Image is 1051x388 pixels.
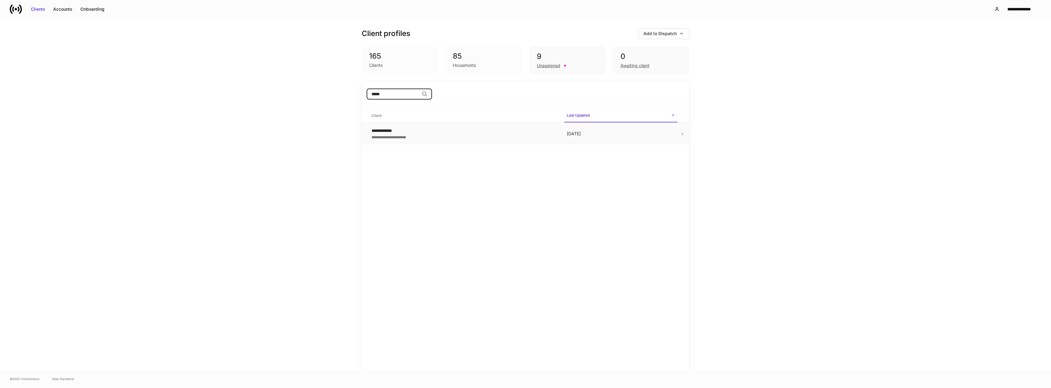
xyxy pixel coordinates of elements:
button: Clients [27,4,49,14]
div: 9 [537,52,598,61]
h6: Client [372,113,382,118]
div: Add to Dispatch [643,31,677,37]
div: Households [453,62,476,68]
div: 165 [369,51,431,61]
button: Add to Dispatch [638,28,689,39]
div: Clients [31,6,45,12]
div: Awaiting client [621,63,650,69]
div: 0Awaiting client [613,46,689,74]
h6: Last Updated [567,112,590,118]
h3: Client profiles [362,29,410,38]
div: 0 [621,52,682,61]
a: Data Disclaimer [52,376,75,381]
div: 85 [453,51,515,61]
span: © 2025 OneAdvisory [10,376,40,381]
button: Accounts [49,4,76,14]
div: Clients [369,62,383,68]
span: Last Updated [564,109,677,122]
div: Onboarding [80,6,104,12]
div: Unassigned [537,63,560,69]
button: Onboarding [76,4,108,14]
p: [DATE] [567,131,675,137]
div: 9Unassigned [529,46,606,74]
span: Client [369,110,559,122]
div: Accounts [53,6,72,12]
